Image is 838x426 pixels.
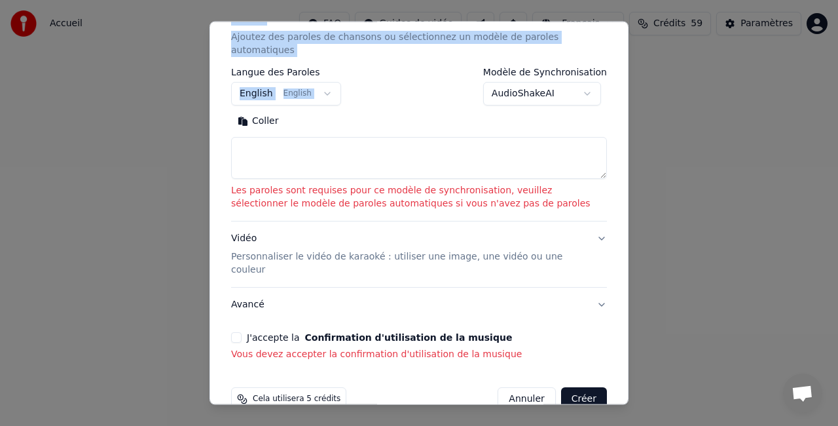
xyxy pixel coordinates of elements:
p: Ajoutez des paroles de chansons ou sélectionnez un modèle de paroles automatiques [231,31,586,57]
p: Les paroles sont requises pour ce modèle de synchronisation, veuillez sélectionner le modèle de p... [231,184,607,210]
p: Personnaliser le vidéo de karaoké : utiliser une image, une vidéo ou une couleur [231,250,586,277]
div: ParolesAjoutez des paroles de chansons ou sélectionnez un modèle de paroles automatiques [231,68,607,221]
button: Avancé [231,288,607,322]
button: J'accepte la [304,333,512,342]
span: Cela utilisera 5 crédits [253,394,340,404]
button: Créer [561,387,607,411]
button: Annuler [498,387,555,411]
label: Modèle de Synchronisation [483,68,607,77]
label: J'accepte la [247,333,512,342]
div: Vidéo [231,232,586,277]
button: VidéoPersonnaliser le vidéo de karaoké : utiliser une image, une vidéo ou une couleur [231,222,607,287]
button: ParolesAjoutez des paroles de chansons ou sélectionnez un modèle de paroles automatiques [231,2,607,68]
label: Langue des Paroles [231,68,341,77]
p: Vous devez accepter la confirmation d'utilisation de la musique [231,348,607,361]
button: Coller [231,111,285,132]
